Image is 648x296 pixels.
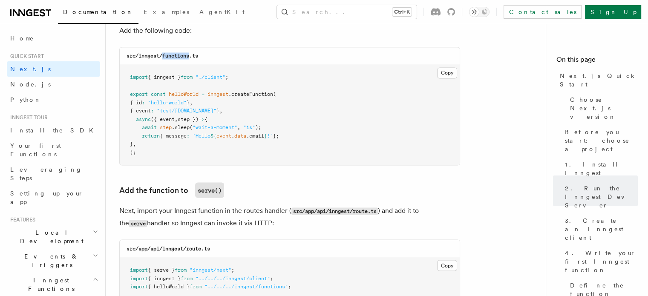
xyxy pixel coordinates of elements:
[562,124,638,157] a: Before you start: choose a project
[7,276,92,293] span: Inngest Functions
[157,107,216,113] span: "test/[DOMAIN_NAME]"
[216,107,219,113] span: }
[7,225,100,249] button: Local Development
[565,128,638,153] span: Before you start: choose a project
[225,74,228,80] span: ;
[136,116,151,122] span: async
[7,31,100,46] a: Home
[207,91,228,97] span: inngest
[151,116,175,122] span: ({ event
[148,99,187,105] span: "hello-world"
[130,107,151,113] span: { event
[10,34,34,43] span: Home
[10,166,82,181] span: Leveraging Steps
[228,91,273,97] span: .createFunction
[160,124,172,130] span: step
[190,124,193,130] span: (
[7,114,48,121] span: Inngest tour
[10,66,51,72] span: Next.js
[7,186,100,210] a: Setting up your app
[130,91,148,97] span: export
[7,138,100,162] a: Your first Functions
[231,132,234,138] span: .
[7,123,100,138] a: Install the SDK
[219,107,222,113] span: ,
[151,107,154,113] span: :
[216,132,231,138] span: event
[129,220,147,227] code: serve
[181,275,193,281] span: from
[255,124,261,130] span: );
[187,99,190,105] span: }
[58,3,138,24] a: Documentation
[169,91,199,97] span: helloWorld
[178,116,199,122] span: step })
[193,124,237,130] span: "wait-a-moment"
[273,132,279,138] span: };
[392,8,412,16] kbd: Ctrl+K
[133,141,136,147] span: ,
[437,67,457,78] button: Copy
[130,141,133,147] span: }
[148,267,175,273] span: { serve }
[270,275,273,281] span: ;
[556,68,638,92] a: Next.js Quick Start
[246,132,264,138] span: .email
[7,216,35,223] span: Features
[556,55,638,68] h4: On this page
[7,228,93,245] span: Local Development
[7,61,100,77] a: Next.js
[130,99,142,105] span: { id
[10,81,51,88] span: Node.js
[273,91,276,97] span: (
[231,267,234,273] span: ;
[144,9,189,15] span: Examples
[10,96,41,103] span: Python
[565,216,638,242] span: 3. Create an Inngest client
[562,213,638,245] a: 3. Create an Inngest client
[142,124,157,130] span: await
[469,7,490,17] button: Toggle dark mode
[234,132,246,138] span: data
[199,116,204,122] span: =>
[160,132,187,138] span: { message
[10,190,84,205] span: Setting up your app
[204,116,207,122] span: {
[288,283,291,289] span: ;
[565,184,638,210] span: 2. Run the Inngest Dev Server
[243,124,255,130] span: "1s"
[7,252,93,269] span: Events & Triggers
[7,249,100,273] button: Events & Triggers
[130,149,136,155] span: );
[148,74,181,80] span: { inngest }
[196,74,225,80] span: "./client"
[172,124,190,130] span: .sleep
[181,74,193,80] span: from
[7,92,100,107] a: Python
[175,116,178,122] span: ,
[151,91,166,97] span: const
[127,245,210,251] code: src/app/api/inngest/route.ts
[562,157,638,181] a: 1. Install Inngest
[7,53,44,60] span: Quick start
[130,267,148,273] span: import
[10,142,61,158] span: Your first Functions
[195,182,224,198] code: serve()
[119,12,460,37] p: Inside your directory create a new file called where you will define Inngest functions. Add the f...
[130,74,148,80] span: import
[63,9,133,15] span: Documentation
[142,132,160,138] span: return
[119,182,224,198] a: Add the function toserve()
[130,275,148,281] span: import
[199,9,245,15] span: AgentKit
[193,132,210,138] span: `Hello
[190,99,193,105] span: ,
[119,204,460,229] p: Next, import your Inngest function in the routes handler ( ) and add it to the handler so Inngest...
[562,245,638,278] a: 4. Write your first Inngest function
[204,283,288,289] span: "../../../inngest/functions"
[190,267,231,273] span: "inngest/next"
[148,283,190,289] span: { helloWorld }
[585,5,641,19] a: Sign Up
[196,275,270,281] span: "../../../inngest/client"
[127,53,198,59] code: src/inngest/functions.ts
